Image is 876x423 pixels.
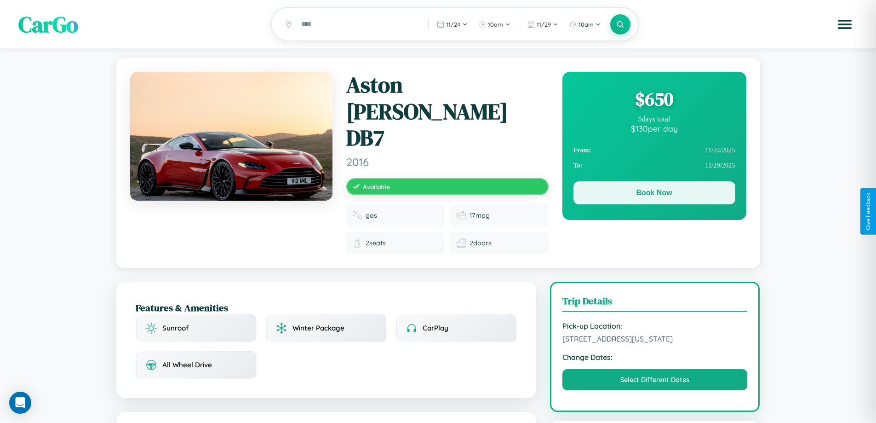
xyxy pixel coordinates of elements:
button: 11/24 [432,17,472,32]
span: 2 doors [469,239,492,247]
strong: Pick-up Location: [562,321,748,330]
span: 11 / 24 [446,21,460,28]
h3: Trip Details [562,294,748,312]
span: 17 mpg [469,211,490,220]
strong: To: [573,162,583,169]
div: 5 days total [573,115,735,123]
span: CarGo [18,9,78,40]
span: gas [366,211,377,220]
img: Aston Martin DB7 2016 [130,72,332,201]
span: 2016 [346,155,549,169]
strong: From: [573,146,591,154]
button: 10am [474,17,515,32]
div: Give Feedback [865,193,871,230]
button: Select Different Dates [562,369,748,390]
h1: Aston [PERSON_NAME] DB7 [346,72,549,151]
span: 10am [578,21,594,28]
span: 10am [488,21,503,28]
img: Seats [353,238,362,248]
div: 11 / 29 / 2025 [573,158,735,173]
img: Fuel type [353,211,362,220]
button: 10am [565,17,606,32]
button: Book Now [573,181,735,204]
img: Fuel efficiency [457,211,466,220]
div: $ 130 per day [573,123,735,133]
div: 11 / 24 / 2025 [573,143,735,158]
span: Available [363,183,390,191]
div: $ 650 [573,87,735,111]
h2: Features & Amenities [136,301,517,314]
strong: Change Dates: [562,353,748,362]
span: All Wheel Drive [162,360,212,369]
span: 2 seats [366,239,386,247]
button: Open menu [832,12,858,37]
span: [STREET_ADDRESS][US_STATE] [562,334,748,343]
div: Open Intercom Messenger [9,392,31,414]
span: Sunroof [162,324,189,332]
button: 11/29 [523,17,563,32]
span: 11 / 29 [537,21,551,28]
img: Doors [457,238,466,248]
span: Winter Package [292,324,344,332]
span: CarPlay [423,324,448,332]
